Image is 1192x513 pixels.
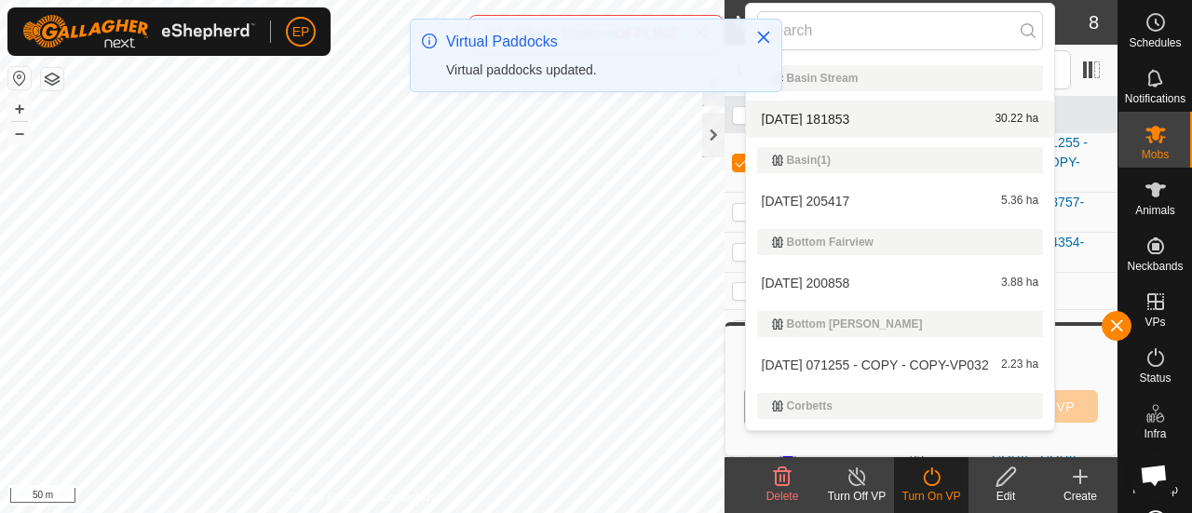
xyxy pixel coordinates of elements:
[772,400,1029,412] div: Corbetts
[746,428,1055,466] li: 2025-06-29 104034
[1129,450,1179,500] div: Open chat
[446,61,737,80] div: Virtual paddocks updated.
[1001,358,1038,371] span: 2.23 ha
[968,488,1043,505] div: Edit
[1139,372,1171,384] span: Status
[746,264,1055,302] li: 2025-09-09 200858
[1089,8,1099,36] span: 8
[819,488,894,505] div: Turn Off VP
[1142,149,1169,160] span: Mobs
[1132,484,1178,495] span: Heatmap
[289,489,359,506] a: Privacy Policy
[1043,488,1117,505] div: Create
[292,22,310,42] span: EP
[772,236,1029,248] div: Bottom Fairview
[762,358,989,371] span: [DATE] 071255 - COPY - COPY-VP032
[1144,428,1166,439] span: Infra
[8,122,31,144] button: –
[8,98,31,120] button: +
[22,15,255,48] img: Gallagher Logo
[746,346,1055,384] li: 2025-08-12 071255 - COPY - COPY-VP032
[41,68,63,90] button: Map Layers
[772,318,1029,330] div: Bottom [PERSON_NAME]
[1125,93,1185,104] span: Notifications
[772,155,1029,166] div: Basin(1)
[894,488,968,505] div: Turn On VP
[766,490,799,503] span: Delete
[1127,261,1183,272] span: Neckbands
[762,113,850,126] span: [DATE] 181853
[8,67,31,89] button: Reset Map
[1135,205,1175,216] span: Animals
[757,11,1044,50] input: Search
[1001,277,1038,290] span: 3.88 ha
[1145,317,1165,328] span: VPs
[746,101,1055,138] li: 2025-06-03 181853
[736,11,1089,34] h2: Mobs
[762,277,850,290] span: [DATE] 200858
[995,113,1038,126] span: 30.22 ha
[746,182,1055,220] li: 2025-05-08 205417
[380,489,435,506] a: Contact Us
[762,195,850,208] span: [DATE] 205417
[1001,195,1038,208] span: 5.36 ha
[751,24,777,50] button: Close
[446,31,737,53] div: Virtual Paddocks
[1129,37,1181,48] span: Schedules
[772,73,1029,84] div: Basin Stream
